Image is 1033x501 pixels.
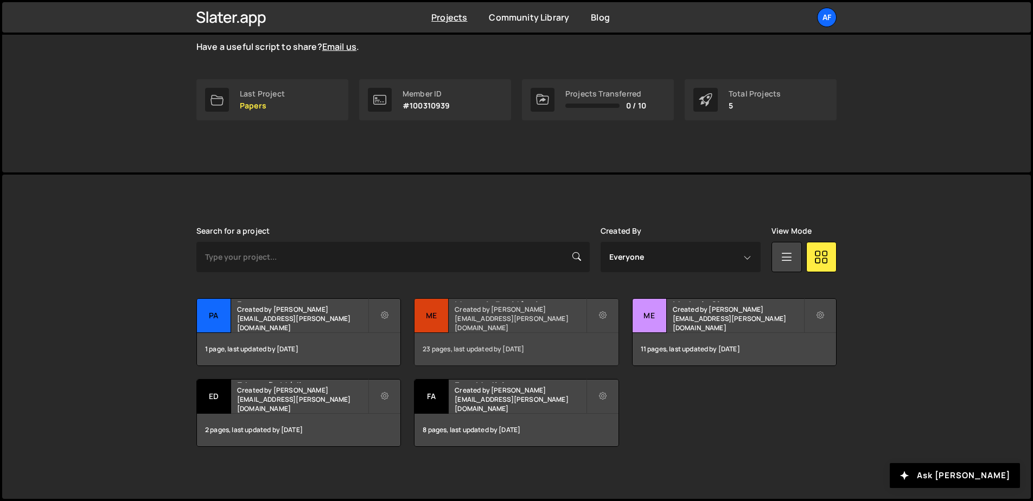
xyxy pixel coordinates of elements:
[673,305,804,332] small: Created by [PERSON_NAME][EMAIL_ADDRESS][PERSON_NAME][DOMAIN_NAME]
[197,299,231,333] div: Pa
[237,380,368,383] h2: Educação Médica
[403,89,450,98] div: Member ID
[237,299,368,302] h2: Papers
[626,101,646,110] span: 0 / 10
[196,379,401,447] a: Ed Educação Médica Created by [PERSON_NAME][EMAIL_ADDRESS][PERSON_NAME][DOMAIN_NAME] 2 pages, las...
[455,299,585,302] h2: Mentoria Residência
[632,298,837,366] a: Me Medcel - Site Created by [PERSON_NAME][EMAIL_ADDRESS][PERSON_NAME][DOMAIN_NAME] 11 pages, last...
[431,11,467,23] a: Projects
[633,333,836,365] div: 11 pages, last updated by [DATE]
[240,89,285,98] div: Last Project
[237,305,368,332] small: Created by [PERSON_NAME][EMAIL_ADDRESS][PERSON_NAME][DOMAIN_NAME]
[455,305,585,332] small: Created by [PERSON_NAME][EMAIL_ADDRESS][PERSON_NAME][DOMAIN_NAME]
[455,386,585,413] small: Created by [PERSON_NAME][EMAIL_ADDRESS][PERSON_NAME][DOMAIN_NAME]
[196,79,348,120] a: Last Project Papers
[240,101,285,110] p: Papers
[455,380,585,383] h2: Faça Medicina
[322,41,356,53] a: Email us
[196,242,590,272] input: Type your project...
[197,414,400,446] div: 2 pages, last updated by [DATE]
[771,227,812,235] label: View Mode
[196,298,401,366] a: Pa Papers Created by [PERSON_NAME][EMAIL_ADDRESS][PERSON_NAME][DOMAIN_NAME] 1 page, last updated ...
[414,298,618,366] a: Me Mentoria Residência Created by [PERSON_NAME][EMAIL_ADDRESS][PERSON_NAME][DOMAIN_NAME] 23 pages...
[415,380,449,414] div: Fa
[415,414,618,446] div: 8 pages, last updated by [DATE]
[817,8,837,27] a: Af
[601,227,642,235] label: Created By
[415,333,618,365] div: 23 pages, last updated by [DATE]
[673,299,804,302] h2: Medcel - Site
[237,386,368,413] small: Created by [PERSON_NAME][EMAIL_ADDRESS][PERSON_NAME][DOMAIN_NAME]
[489,11,569,23] a: Community Library
[415,299,449,333] div: Me
[729,89,781,98] div: Total Projects
[403,101,450,110] p: #100310939
[565,89,646,98] div: Projects Transferred
[196,227,270,235] label: Search for a project
[414,379,618,447] a: Fa Faça Medicina Created by [PERSON_NAME][EMAIL_ADDRESS][PERSON_NAME][DOMAIN_NAME] 8 pages, last ...
[633,299,667,333] div: Me
[729,101,781,110] p: 5
[197,333,400,365] div: 1 page, last updated by [DATE]
[890,463,1020,488] button: Ask [PERSON_NAME]
[197,380,231,414] div: Ed
[591,11,610,23] a: Blog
